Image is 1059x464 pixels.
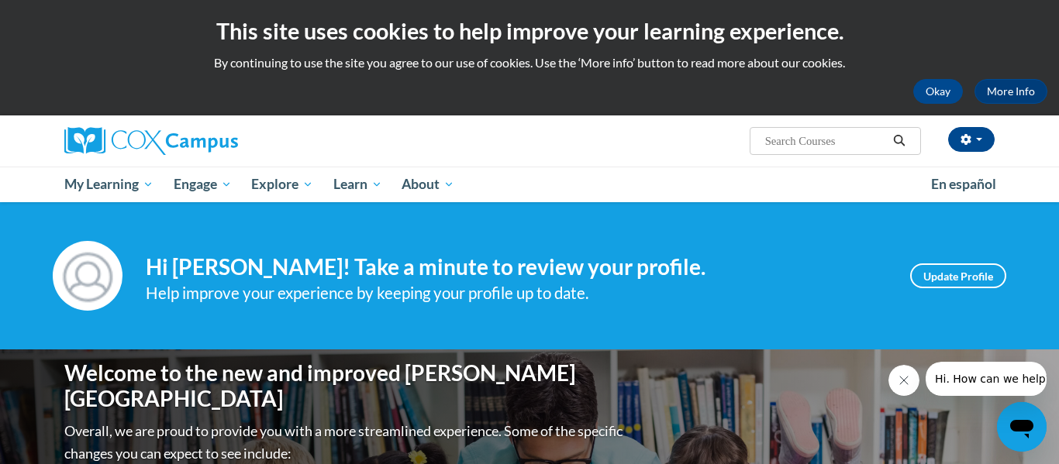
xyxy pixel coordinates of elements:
p: By continuing to use the site you agree to our use of cookies. Use the ‘More info’ button to read... [12,54,1047,71]
img: Cox Campus [64,127,238,155]
span: Hi. How can we help? [9,11,126,23]
a: Cox Campus [64,127,359,155]
button: Okay [913,79,963,104]
button: Search [888,132,911,150]
span: En español [931,176,996,192]
img: Profile Image [53,241,122,311]
iframe: Close message [888,365,919,396]
iframe: Button to launch messaging window [997,402,1047,452]
a: En español [921,168,1006,201]
h4: Hi [PERSON_NAME]! Take a minute to review your profile. [146,254,887,280]
h2: This site uses cookies to help improve your learning experience. [12,15,1047,46]
span: Engage [174,175,232,194]
a: Engage [164,167,242,202]
a: About [392,167,465,202]
div: Help improve your experience by keeping your profile up to date. [146,280,887,306]
a: Update Profile [910,263,1006,288]
iframe: Message from company [926,362,1047,396]
a: More Info [974,79,1047,104]
span: About [402,175,454,194]
span: Learn [333,175,382,194]
span: My Learning [64,175,154,194]
span: Explore [251,175,313,194]
input: Search Courses [764,132,888,150]
div: Main menu [41,167,1018,202]
a: Learn [323,167,392,202]
a: Explore [241,167,323,202]
a: My Learning [54,167,164,202]
button: Account Settings [948,127,995,152]
h1: Welcome to the new and improved [PERSON_NAME][GEOGRAPHIC_DATA] [64,360,626,412]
